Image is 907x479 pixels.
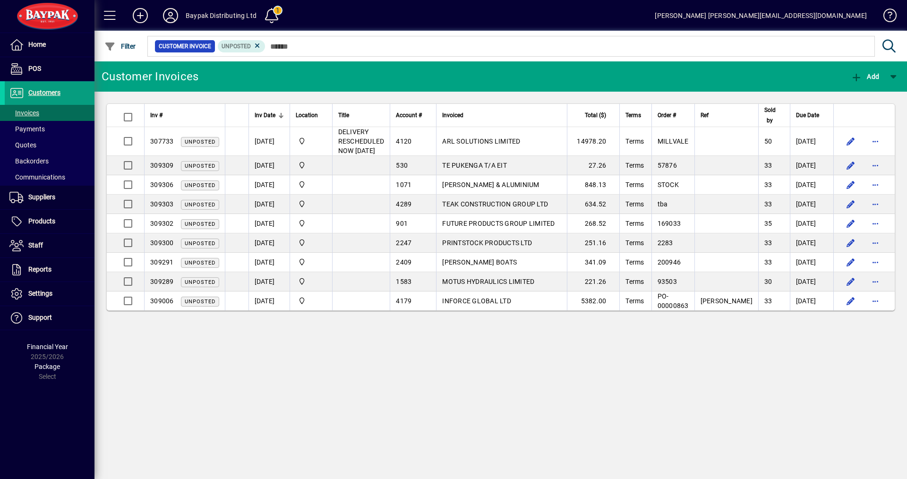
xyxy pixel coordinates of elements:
span: Terms [625,220,644,227]
span: 30 [764,278,772,285]
div: Customer Invoices [102,69,198,84]
span: Add [851,73,879,80]
span: 309006 [150,297,174,305]
span: FUTURE PRODUCTS GROUP LIMITED [442,220,555,227]
td: 268.52 [567,214,620,233]
span: 35 [764,220,772,227]
a: Knowledge Base [876,2,895,33]
span: 307733 [150,137,174,145]
span: Products [28,217,55,225]
div: Title [338,110,385,120]
span: 309300 [150,239,174,247]
span: Unposted [185,202,215,208]
div: Location [296,110,326,120]
button: Edit [843,177,858,192]
span: Title [338,110,349,120]
div: Account # [396,110,430,120]
span: Unposted [185,163,215,169]
a: Products [5,210,94,233]
td: [DATE] [790,127,833,156]
span: Baypak - Onekawa [296,199,326,209]
td: [DATE] [248,156,290,175]
button: More options [868,235,883,250]
button: More options [868,197,883,212]
span: Account # [396,110,422,120]
a: Home [5,33,94,57]
span: 33 [764,239,772,247]
div: Baypak Distributing Ltd [186,8,257,23]
span: 309291 [150,258,174,266]
span: Communications [9,173,65,181]
span: Baypak - Onekawa [296,136,326,146]
span: STOCK [658,181,679,188]
div: [PERSON_NAME] [PERSON_NAME][EMAIL_ADDRESS][DOMAIN_NAME] [655,8,867,23]
td: [DATE] [790,272,833,291]
td: [DATE] [248,127,290,156]
span: Total ($) [585,110,606,120]
span: 309302 [150,220,174,227]
span: 901 [396,220,408,227]
span: POS [28,65,41,72]
td: 341.09 [567,253,620,272]
span: Customer Invoice [159,42,211,51]
span: 4289 [396,200,411,208]
span: 33 [764,297,772,305]
button: Edit [843,158,858,173]
span: 93503 [658,278,677,285]
td: 251.16 [567,233,620,253]
span: Inv Date [255,110,275,120]
span: Filter [104,43,136,50]
span: Terms [625,200,644,208]
td: [DATE] [790,175,833,195]
span: Home [28,41,46,48]
td: [DATE] [790,214,833,233]
span: 4120 [396,137,411,145]
button: More options [868,177,883,192]
span: 4179 [396,297,411,305]
span: [PERSON_NAME] [701,297,753,305]
span: Ref [701,110,709,120]
span: DELIVERY RESCHEDULED NOW [DATE] [338,128,385,154]
span: 169033 [658,220,681,227]
td: [DATE] [248,175,290,195]
button: More options [868,134,883,149]
td: 14978.20 [567,127,620,156]
span: Terms [625,297,644,305]
span: Order # [658,110,676,120]
span: 33 [764,181,772,188]
td: 634.52 [567,195,620,214]
span: Unposted [185,139,215,145]
span: Reports [28,265,51,273]
span: Invoices [9,109,39,117]
td: [DATE] [248,233,290,253]
span: 33 [764,200,772,208]
span: Quotes [9,141,36,149]
button: More options [868,274,883,289]
span: Payments [9,125,45,133]
td: [DATE] [248,214,290,233]
span: 2247 [396,239,411,247]
span: Baypak - Onekawa [296,160,326,171]
span: [PERSON_NAME] BOATS [442,258,517,266]
td: [DATE] [248,253,290,272]
span: 57876 [658,162,677,169]
span: PO-00000863 [658,292,689,309]
td: [DATE] [248,291,290,310]
div: Inv # [150,110,219,120]
span: Baypak - Onekawa [296,218,326,229]
span: TE PUKENGA T/A EIT [442,162,507,169]
span: Invoiced [442,110,463,120]
span: 2283 [658,239,673,247]
span: 50 [764,137,772,145]
span: Unposted [185,299,215,305]
div: Inv Date [255,110,284,120]
span: Customers [28,89,60,96]
button: Add [848,68,881,85]
span: Sold by [764,105,776,126]
span: Terms [625,137,644,145]
button: Edit [843,293,858,308]
span: Terms [625,181,644,188]
button: Add [125,7,155,24]
span: Location [296,110,318,120]
span: Package [34,363,60,370]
